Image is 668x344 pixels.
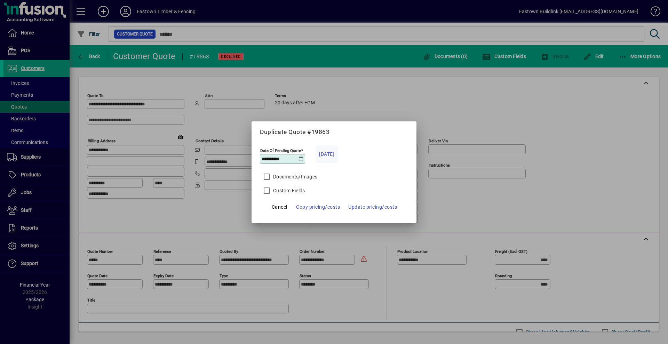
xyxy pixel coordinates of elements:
[348,203,397,211] span: Update pricing/costs
[260,128,408,136] h5: Duplicate Quote #19863
[272,173,317,180] label: Documents/Images
[272,187,305,194] label: Custom Fields
[293,201,343,213] button: Copy pricing/costs
[316,145,338,163] button: [DATE]
[296,203,340,211] span: Copy pricing/costs
[319,150,334,158] span: [DATE]
[272,203,287,211] span: Cancel
[268,201,291,213] button: Cancel
[345,201,400,213] button: Update pricing/costs
[260,148,301,153] mat-label: Date Of Pending Quote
